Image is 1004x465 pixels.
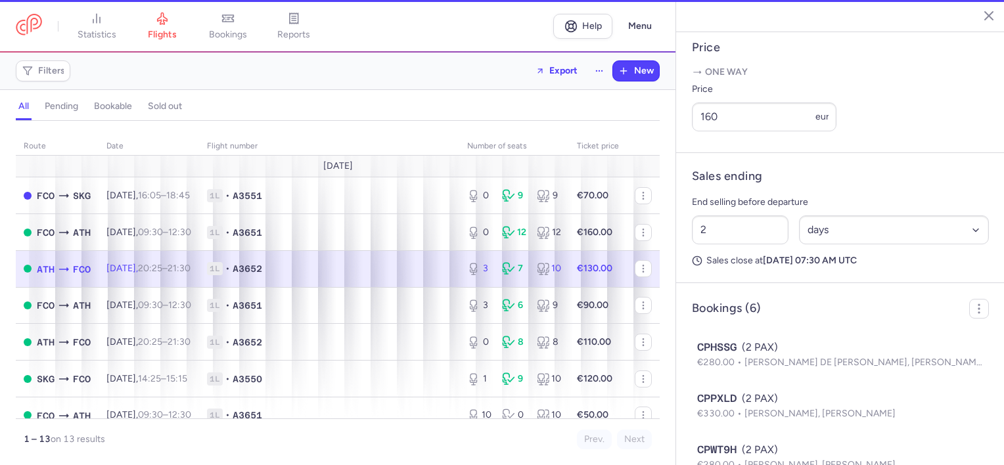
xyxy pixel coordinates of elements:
span: 1L [207,372,223,386]
span: FCO [73,335,91,349]
label: Price [692,81,836,97]
div: 3 [467,299,491,312]
span: A3651 [233,226,262,239]
a: CitizenPlane red outlined logo [16,14,42,38]
th: Flight number [199,137,459,156]
div: 9 [502,189,526,202]
span: – [138,373,187,384]
strong: €120.00 [577,373,612,384]
span: [DATE], [106,373,187,384]
strong: €130.00 [577,263,612,274]
span: • [225,189,230,202]
span: – [138,263,191,274]
div: 12 [502,226,526,239]
span: 1L [207,409,223,422]
th: date [99,137,199,156]
h4: all [18,100,29,112]
span: on 13 results [51,433,105,445]
span: – [138,227,191,238]
button: Filters [16,61,70,81]
span: 1L [207,262,223,275]
span: Help [582,21,602,31]
time: 15:15 [166,373,187,384]
span: A3652 [233,336,262,349]
th: Ticket price [569,137,627,156]
span: CPWT9H [697,442,737,458]
button: CPHSSG(2 PAX)€280.00[PERSON_NAME] DE [PERSON_NAME], [PERSON_NAME] [697,340,984,370]
strong: €160.00 [577,227,612,238]
time: 21:30 [168,336,191,347]
span: FCO [37,225,55,240]
span: [PERSON_NAME], [PERSON_NAME] [744,408,896,419]
span: SKG [73,188,91,203]
div: (2 PAX) [697,442,984,458]
span: – [138,299,191,311]
span: – [138,336,191,347]
span: ATH [73,409,91,423]
span: [DATE], [106,299,191,311]
div: 0 [467,336,491,349]
span: • [225,226,230,239]
div: 0 [467,189,491,202]
h4: Sales ending [692,169,762,184]
strong: 1 – 13 [24,433,51,445]
div: 9 [537,299,561,312]
span: • [225,299,230,312]
a: Help [553,14,612,39]
span: FCO [37,409,55,423]
span: €280.00 [697,357,744,368]
span: – [138,190,190,201]
time: 21:30 [168,263,191,274]
strong: €90.00 [577,299,608,311]
div: 10 [537,409,561,422]
span: – [138,409,191,420]
input: ## [692,215,788,244]
div: 10 [537,372,561,386]
button: New [613,61,659,81]
span: ATH [37,335,55,349]
span: 1L [207,336,223,349]
p: One way [692,66,989,79]
button: Next [617,430,652,449]
span: A3651 [233,409,262,422]
input: --- [692,102,836,131]
span: A3551 [233,189,262,202]
span: CPPXLD [697,391,737,407]
div: 9 [537,189,561,202]
span: €330.00 [697,408,744,419]
strong: €50.00 [577,409,608,420]
div: (2 PAX) [697,340,984,355]
div: (2 PAX) [697,391,984,407]
span: ATH [73,225,91,240]
span: eur [815,111,829,122]
time: 12:30 [168,299,191,311]
time: 16:05 [138,190,161,201]
span: A3652 [233,262,262,275]
h4: bookable [94,100,132,112]
th: route [16,137,99,156]
time: 12:30 [168,227,191,238]
div: 8 [537,336,561,349]
div: 9 [502,372,526,386]
time: 12:30 [168,409,191,420]
span: FCO [73,262,91,277]
div: 0 [467,226,491,239]
button: Menu [620,14,660,39]
span: • [225,409,230,422]
strong: [DATE] 07:30 AM UTC [763,255,857,266]
span: A3651 [233,299,262,312]
div: 1 [467,372,491,386]
span: [DATE], [106,263,191,274]
div: 7 [502,262,526,275]
span: 1L [207,226,223,239]
span: [DATE] [323,161,353,171]
div: 3 [467,262,491,275]
span: [DATE], [106,409,191,420]
div: 0 [502,409,526,422]
time: 09:30 [138,409,163,420]
span: 1L [207,189,223,202]
span: • [225,262,230,275]
div: 10 [537,262,561,275]
time: 20:25 [138,263,162,274]
span: A3550 [233,372,262,386]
